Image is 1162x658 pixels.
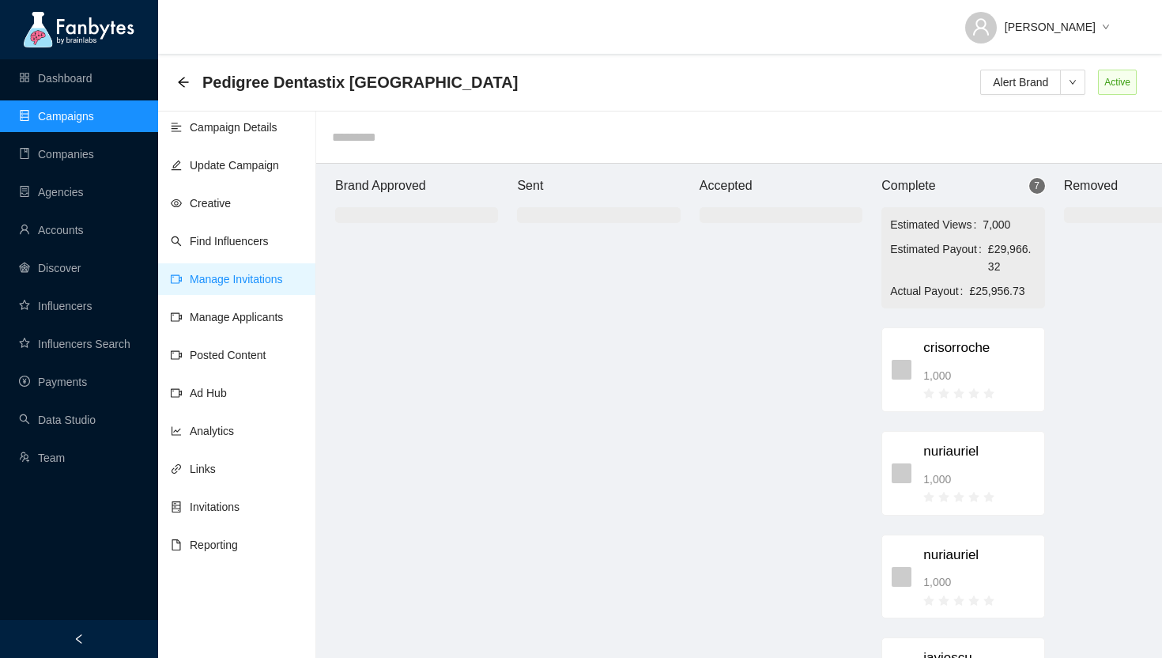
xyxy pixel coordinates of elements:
[202,70,518,95] span: Pedigree Dentastix Spain
[335,176,426,195] article: Brand Approved
[983,492,994,503] span: star
[923,596,934,607] span: star
[19,224,84,236] a: userAccounts
[881,431,1044,516] div: nuriauriel1,000
[171,311,283,323] a: video-cameraManage Applicants
[923,471,951,488] span: 1,000
[1005,18,1096,36] span: [PERSON_NAME]
[923,388,934,399] span: star
[74,633,85,645] span: left
[171,539,238,551] a: fileReporting
[881,327,1044,412] div: crisorroche1,000
[881,535,1044,619] div: nuriauriel1,000
[1102,23,1110,32] span: down
[171,425,234,437] a: line-chartAnalytics
[983,596,994,607] span: star
[19,262,81,274] a: radar-chartDiscover
[923,441,1034,463] span: nuriauriel
[890,282,969,300] span: Actual Payout
[1098,70,1137,95] span: Active
[171,197,231,210] a: eyeCreative
[700,176,753,195] article: Accepted
[968,388,979,399] span: star
[938,596,949,607] span: star
[993,74,1048,91] span: Alert Brand
[938,492,949,503] span: star
[1060,70,1085,95] button: down
[968,596,979,607] span: star
[881,176,935,195] article: Complete
[953,596,964,607] span: star
[171,349,266,361] a: video-cameraPosted Content
[177,76,190,89] div: Back
[177,76,190,89] span: arrow-left
[19,72,92,85] a: appstoreDashboard
[983,388,994,399] span: star
[171,501,240,513] a: hddInvitations
[968,492,979,503] span: star
[171,159,279,172] a: editUpdate Campaign
[953,388,964,399] span: star
[1034,180,1039,191] span: 7
[923,367,951,384] span: 1,000
[19,148,94,161] a: bookCompanies
[923,338,1034,359] span: crisorroche
[980,70,1061,95] button: Alert Brand
[19,300,92,312] a: starInfluencers
[171,387,227,399] a: video-cameraAd Hub
[923,492,934,503] span: star
[171,463,216,475] a: linkLinks
[1064,176,1118,195] article: Removed
[517,176,543,195] article: Sent
[19,338,130,350] a: starInfluencers Search
[988,240,1036,275] span: £29,966.32
[938,388,949,399] span: star
[923,573,951,591] span: 1,000
[19,452,65,464] a: usergroup-addTeam
[171,235,269,248] a: searchFind Influencers
[19,186,84,199] a: containerAgencies
[890,240,988,275] span: Estimated Payout
[983,216,1036,233] span: 7,000
[953,8,1122,33] button: [PERSON_NAME]down
[1061,78,1085,86] span: down
[971,17,990,36] span: user
[19,110,94,123] a: databaseCampaigns
[19,414,96,426] a: searchData Studio
[970,282,1036,300] span: £25,956.73
[923,545,1034,566] span: nuriauriel
[1029,178,1045,194] sup: 7
[890,216,983,233] span: Estimated Views
[19,376,87,388] a: pay-circlePayments
[171,273,283,286] a: video-cameraManage Invitations
[171,121,277,134] a: align-leftCampaign Details
[953,492,964,503] span: star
